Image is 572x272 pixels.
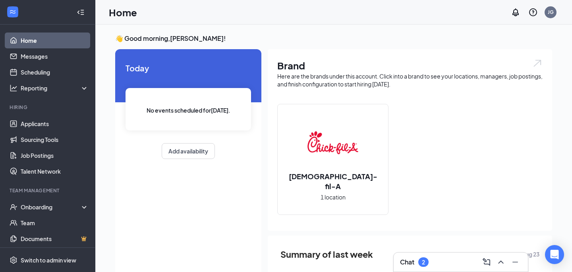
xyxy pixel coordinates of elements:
div: Onboarding [21,203,82,211]
span: 1 location [321,193,346,201]
div: Here are the brands under this account. Click into a brand to see your locations, managers, job p... [277,72,543,88]
a: SurveysCrown [21,247,89,262]
a: Messages [21,48,89,64]
svg: Analysis [10,84,17,92]
img: open.6027fd2a22e1237b5b06.svg [532,59,543,68]
span: [DATE] - Aug 23 [500,250,539,259]
svg: QuestionInfo [528,8,538,17]
span: No events scheduled for [DATE] . [147,106,230,115]
button: ChevronUp [495,256,507,268]
svg: Minimize [510,257,520,267]
button: Minimize [509,256,522,268]
h3: 👋 Good morning, [PERSON_NAME] ! [115,34,552,43]
svg: ComposeMessage [482,257,491,267]
div: 2 [422,259,425,266]
div: Hiring [10,104,87,111]
a: Home [21,33,89,48]
a: Team [21,215,89,231]
div: Reporting [21,84,89,92]
button: ComposeMessage [480,256,493,268]
svg: Notifications [511,8,520,17]
h1: Home [109,6,137,19]
svg: Collapse [77,8,85,16]
a: Scheduling [21,64,89,80]
span: Today [126,62,251,74]
a: Job Postings [21,147,89,163]
svg: ChevronUp [496,257,506,267]
a: Applicants [21,116,89,132]
svg: UserCheck [10,203,17,211]
svg: Settings [10,256,17,264]
h3: Chat [400,258,414,266]
div: Team Management [10,187,87,194]
a: Sourcing Tools [21,132,89,147]
h2: [DEMOGRAPHIC_DATA]-fil-A [278,171,388,191]
div: JG [548,9,554,15]
div: Switch to admin view [21,256,76,264]
div: Open Intercom Messenger [545,245,564,264]
svg: WorkstreamLogo [9,8,17,16]
h1: Brand [277,59,543,72]
button: Add availability [162,143,215,159]
span: Summary of last week [280,247,373,261]
a: Talent Network [21,163,89,179]
a: DocumentsCrown [21,231,89,247]
img: Chick-fil-A [307,117,358,168]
